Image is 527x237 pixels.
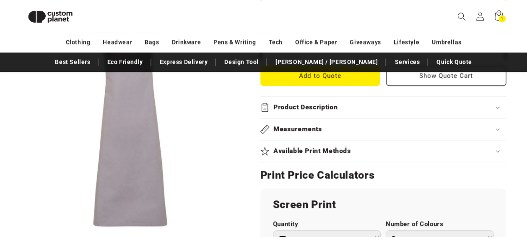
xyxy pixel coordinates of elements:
a: Bags [145,35,159,50]
img: Custom Planet [21,3,80,30]
a: Pens & Writing [213,35,256,50]
h2: Measurements [273,125,322,134]
a: Tech [268,35,282,50]
h2: Available Print Methods [273,147,351,155]
a: Giveaways [350,35,381,50]
a: Lifestyle [394,35,419,50]
a: Design Tool [220,55,263,69]
label: Number of Colours [386,220,493,228]
h2: Product Description [273,103,337,112]
a: Express Delivery [156,55,212,69]
h2: Print Price Calculators [260,169,506,182]
a: Quick Quote [432,55,476,69]
a: Umbrellas [432,35,461,50]
label: Quantity [273,220,381,228]
summary: Measurements [260,118,506,140]
h2: Screen Print [273,198,493,211]
button: Add to Quote [260,66,380,86]
summary: Product Description [260,97,506,118]
iframe: Chat Widget [485,197,527,237]
button: Show Quote Cart [386,66,506,86]
a: Services [390,55,424,69]
a: Headwear [103,35,132,50]
span: 1 [501,15,504,22]
summary: Search [452,7,471,26]
a: [PERSON_NAME] / [PERSON_NAME] [271,55,382,69]
a: Eco Friendly [103,55,147,69]
a: Clothing [66,35,91,50]
a: Office & Paper [295,35,337,50]
a: Drinkware [172,35,201,50]
a: Best Sellers [51,55,94,69]
summary: Available Print Methods [260,140,506,162]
